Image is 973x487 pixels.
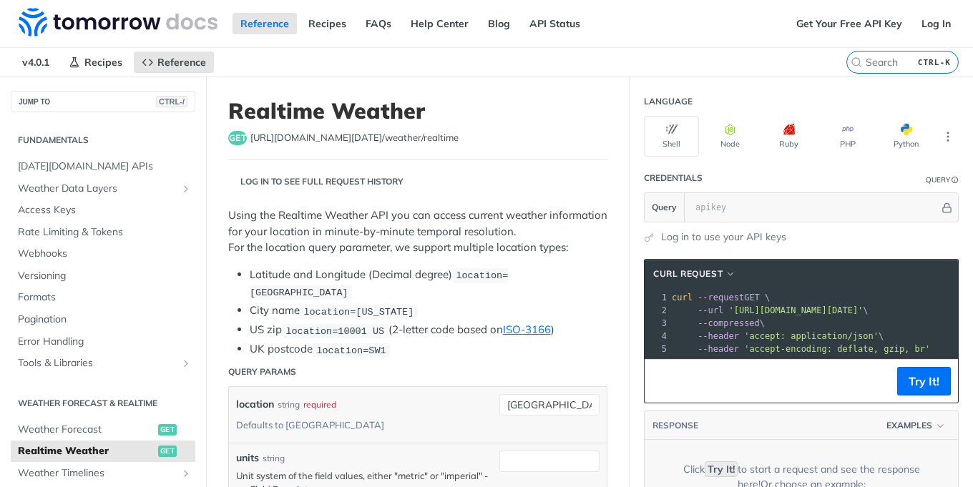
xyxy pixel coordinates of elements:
div: 1 [645,291,669,304]
span: Versioning [18,269,192,283]
div: 5 [645,343,669,355]
div: 3 [645,317,669,330]
a: API Status [522,13,588,34]
span: --header [698,344,739,354]
a: Access Keys [11,200,195,221]
a: Blog [480,13,518,34]
span: --header [698,331,739,341]
div: 2 [645,304,669,317]
a: Get Your Free API Key [788,13,910,34]
span: location=SW1 [316,345,386,355]
span: GET \ [672,292,770,302]
span: Access Keys [18,203,192,217]
a: Reference [233,13,297,34]
h2: Weather Forecast & realtime [11,397,195,410]
a: ISO-3166 [503,323,551,336]
span: Recipes [84,56,122,69]
button: Python [879,116,934,157]
li: Latitude and Longitude (Decimal degree) [250,267,607,300]
span: '[URL][DOMAIN_NAME][DATE]' [728,305,863,315]
a: Weather Data LayersShow subpages for Weather Data Layers [11,178,195,200]
input: apikey [688,193,939,222]
div: Defaults to [GEOGRAPHIC_DATA] [236,415,384,436]
button: Node [703,116,758,157]
h2: Fundamentals [11,134,195,147]
a: FAQs [358,13,399,34]
button: JUMP TOCTRL-/ [11,91,195,112]
button: Examples [881,418,951,433]
span: \ [672,318,765,328]
span: 'accept: application/json' [744,331,879,341]
span: Weather Data Layers [18,182,177,196]
span: --compressed [698,318,760,328]
span: get [228,131,247,145]
div: Credentials [644,172,703,185]
span: https://api.tomorrow.io/v4/weather/realtime [250,131,459,145]
a: Rate Limiting & Tokens [11,222,195,243]
div: Query [926,174,950,185]
div: 4 [645,330,669,343]
button: Show subpages for Weather Timelines [180,468,192,479]
div: Language [644,95,693,108]
span: Reference [157,56,206,69]
span: Examples [886,419,932,432]
a: Pagination [11,309,195,330]
li: City name [250,302,607,319]
span: --url [698,305,723,315]
a: Weather TimelinesShow subpages for Weather Timelines [11,463,195,484]
button: Show subpages for Weather Data Layers [180,183,192,195]
span: Rate Limiting & Tokens [18,225,192,240]
a: Log in to use your API keys [661,230,786,245]
button: Show subpages for Tools & Libraries [180,358,192,369]
div: string [263,452,285,465]
kbd: CTRL-K [914,55,954,69]
label: location [236,394,274,415]
button: Shell [644,116,699,157]
button: More Languages [937,126,959,147]
span: Weather Forecast [18,423,155,437]
label: units [236,451,259,466]
h1: Realtime Weather [228,98,607,124]
span: 'accept-encoding: deflate, gzip, br' [744,344,930,354]
a: Recipes [300,13,354,34]
i: Information [952,177,959,184]
div: QueryInformation [926,174,959,185]
span: Webhooks [18,247,192,261]
span: [DATE][DOMAIN_NAME] APIs [18,159,192,174]
span: v4.0.1 [14,51,57,73]
svg: Search [851,56,862,68]
span: Query [652,201,677,214]
span: Weather Timelines [18,466,177,481]
code: Try It! [705,461,738,477]
span: Tools & Libraries [18,356,177,370]
a: Log In [914,13,959,34]
span: get [158,446,177,457]
a: [DATE][DOMAIN_NAME] APIs [11,156,195,177]
button: cURL Request [648,267,741,281]
div: required [303,394,336,415]
span: location=[US_STATE] [303,306,414,317]
li: US zip (2-letter code based on ) [250,322,607,338]
button: Ruby [761,116,816,157]
a: Weather Forecastget [11,419,195,441]
a: Formats [11,287,195,308]
a: Help Center [403,13,476,34]
a: Error Handling [11,331,195,353]
button: Copy to clipboard [652,370,672,392]
a: Realtime Weatherget [11,441,195,462]
svg: More ellipsis [942,130,954,143]
span: Realtime Weather [18,444,155,458]
div: Log in to see full request history [228,175,404,188]
span: Formats [18,290,192,305]
span: get [158,424,177,436]
span: curl [672,292,693,302]
span: Pagination [18,313,192,327]
li: UK postcode [250,341,607,358]
a: Versioning [11,265,195,287]
button: Query [645,193,685,222]
p: Using the Realtime Weather API you can access current weather information for your location in mi... [228,207,607,256]
a: Tools & LibrariesShow subpages for Tools & Libraries [11,353,195,374]
a: Recipes [61,51,130,73]
a: Reference [134,51,214,73]
button: Try It! [897,367,951,395]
